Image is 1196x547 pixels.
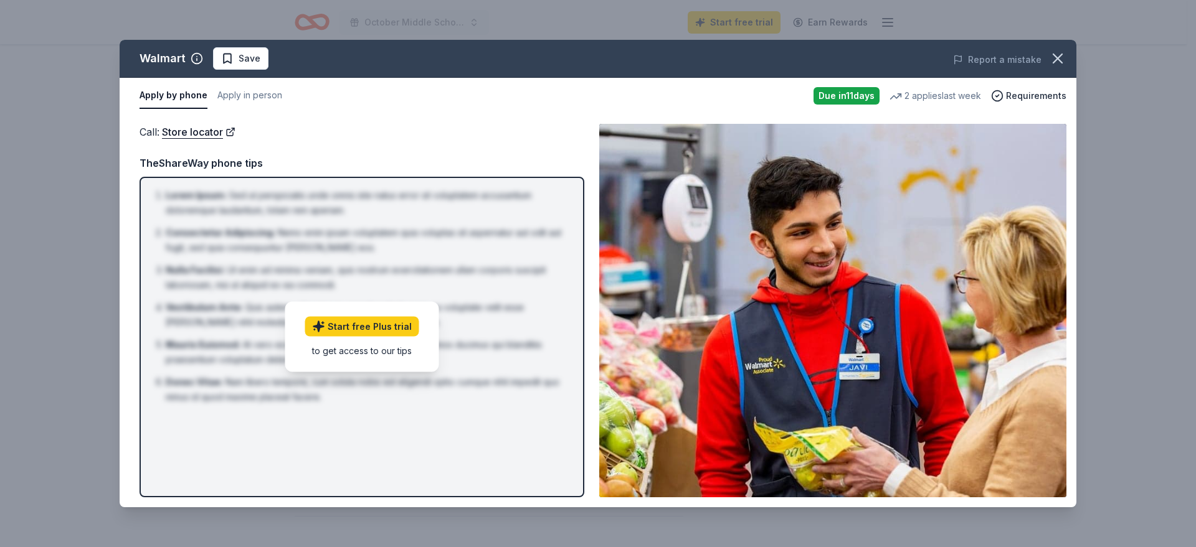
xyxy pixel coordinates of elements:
span: Nulla Facilisi : [166,264,225,275]
div: Call : [140,124,584,140]
a: Start free Plus trial [305,317,419,337]
span: Requirements [1006,88,1066,103]
span: Donec Vitae : [166,376,223,387]
li: Nam libero tempore, cum soluta nobis est eligendi optio cumque nihil impedit quo minus id quod ma... [166,375,566,404]
span: Lorem Ipsum : [166,190,227,200]
button: Report a mistake [953,52,1042,67]
button: Save [213,47,268,70]
li: Ut enim ad minima veniam, quis nostrum exercitationem ullam corporis suscipit laboriosam, nisi ut... [166,263,566,292]
span: Vestibulum Ante : [166,302,243,312]
div: TheShareWay phone tips [140,155,584,171]
span: Save [239,51,260,66]
span: Consectetur Adipiscing : [166,227,275,238]
div: 2 applies last week [890,88,981,103]
li: Sed ut perspiciatis unde omnis iste natus error sit voluptatem accusantium doloremque laudantium,... [166,188,566,218]
div: Walmart [140,49,186,68]
a: Store locator [162,124,235,140]
button: Requirements [991,88,1066,103]
span: Mauris Euismod : [166,339,240,350]
li: Quis autem vel eum iure reprehenderit qui in ea voluptate velit esse [PERSON_NAME] nihil molestia... [166,300,566,330]
div: to get access to our tips [305,344,419,357]
button: Apply by phone [140,83,207,109]
img: Image for Walmart [599,124,1066,497]
button: Apply in person [217,83,282,109]
div: Due in 11 days [814,87,880,105]
li: Nemo enim ipsam voluptatem quia voluptas sit aspernatur aut odit aut fugit, sed quia consequuntur... [166,225,566,255]
li: At vero eos et accusamus et iusto odio dignissimos ducimus qui blanditiis praesentium voluptatum ... [166,337,566,367]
